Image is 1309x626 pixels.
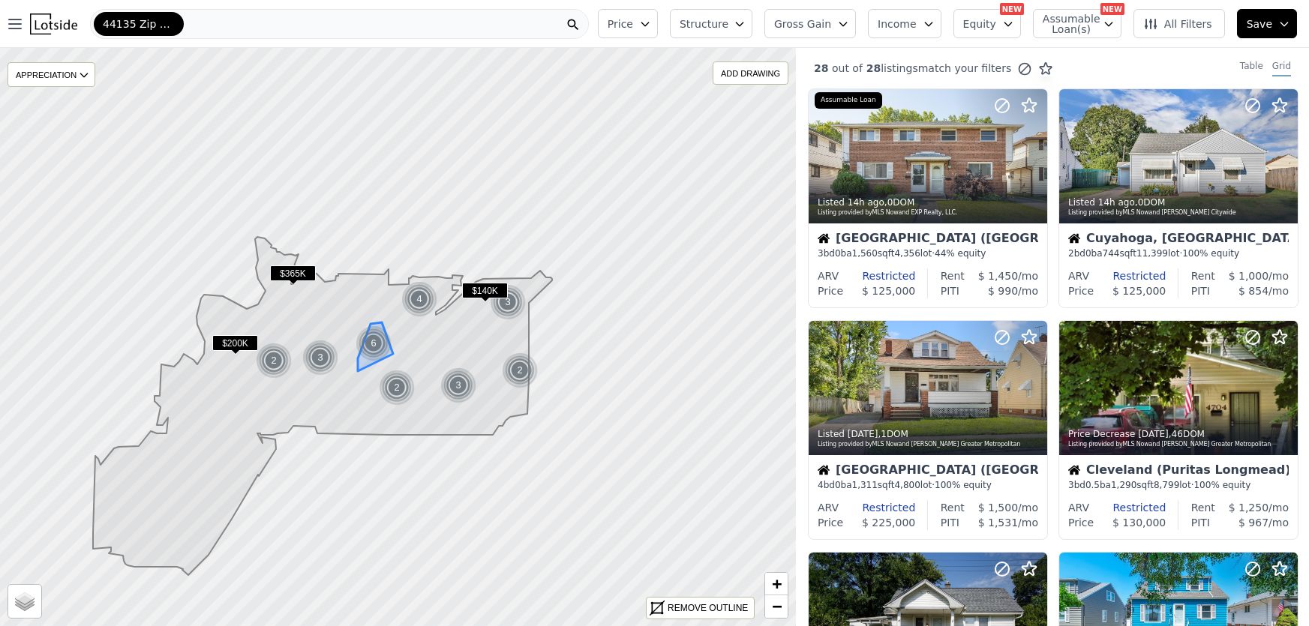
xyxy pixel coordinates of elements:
div: Rent [1191,268,1215,283]
div: $140K [462,283,508,304]
div: Grid [1272,60,1291,76]
div: 4 [401,281,437,317]
span: 28 [814,62,828,74]
div: Price [1068,283,1094,298]
div: /mo [959,283,1038,298]
span: 1,311 [852,480,878,490]
div: out of listings [796,61,1053,76]
span: $ 125,000 [862,285,915,297]
span: $ 125,000 [1112,285,1166,297]
div: NEW [1100,3,1124,15]
img: g1.png [256,343,293,379]
div: 2 bd 0 ba sqft lot · 100% equity [1068,247,1289,259]
button: Gross Gain [764,9,856,38]
span: 4,356 [894,248,920,259]
button: All Filters [1133,9,1225,38]
div: Listing provided by MLS Now and [PERSON_NAME] Greater Metropolitan [1068,440,1290,449]
span: $140K [462,283,508,298]
span: 4,800 [894,480,920,490]
img: House [1068,464,1080,476]
a: Layers [8,585,41,618]
span: Income [878,16,917,31]
span: 11,399 [1136,248,1168,259]
div: ARV [1068,500,1089,515]
a: Zoom out [765,595,788,618]
div: Price [818,283,843,298]
span: $ 1,000 [1229,270,1268,282]
a: Listed 14h ago,0DOMListing provided byMLS Nowand EXP Realty, LLC.Assumable LoanHouse[GEOGRAPHIC_D... [808,88,1046,308]
span: $ 1,500 [978,502,1018,514]
a: Price Decrease [DATE],46DOMListing provided byMLS Nowand [PERSON_NAME] Greater MetropolitanHouseC... [1058,320,1297,540]
div: Assumable Loan [815,92,882,109]
div: $200K [212,335,258,357]
div: NEW [1000,3,1024,15]
img: g1.png [502,352,539,388]
span: Gross Gain [774,16,831,31]
div: Restricted [1089,500,1166,515]
img: House [818,232,830,244]
div: PITI [1191,515,1210,530]
div: [GEOGRAPHIC_DATA] ([GEOGRAPHIC_DATA]) [818,464,1038,479]
span: All Filters [1143,16,1212,31]
div: 2 [502,352,538,388]
div: Restricted [1089,268,1166,283]
span: 44135 Zip Code [103,16,175,31]
span: − [772,597,782,616]
div: /mo [965,500,1038,515]
span: $ 130,000 [1112,517,1166,529]
span: Save [1247,16,1272,31]
span: $ 1,250 [1229,502,1268,514]
div: 4 bd 0 ba sqft lot · 100% equity [818,479,1038,491]
div: Listed , 1 DOM [818,428,1040,440]
div: Cleveland (Puritas Longmead) [1068,464,1289,479]
div: /mo [1210,515,1289,530]
img: g1.png [401,281,438,317]
span: match your filters [918,61,1012,76]
span: $ 225,000 [862,517,915,529]
span: $ 854 [1238,285,1268,297]
div: PITI [1191,283,1210,298]
div: Rent [1191,500,1215,515]
span: 744 [1103,248,1120,259]
span: + [772,574,782,593]
time: 2025-08-12 18:48 [1098,197,1135,208]
div: ARV [818,500,839,515]
span: Structure [680,16,728,31]
button: Structure [670,9,752,38]
span: 28 [863,62,881,74]
time: 2025-08-11 22:29 [1138,429,1169,439]
button: Income [868,9,941,38]
div: Listing provided by MLS Now and [PERSON_NAME] Greater Metropolitan [818,440,1040,449]
div: Table [1240,60,1263,76]
div: Listing provided by MLS Now and EXP Realty, LLC. [818,208,1040,217]
div: 3 [440,367,476,403]
div: 3 bd 0 ba sqft lot · 44% equity [818,247,1038,259]
div: ARV [818,268,839,283]
img: Lotside [30,13,77,34]
div: Restricted [839,268,915,283]
div: /mo [959,515,1038,530]
div: $365K [270,265,316,287]
div: 2 [256,343,292,379]
button: Save [1237,9,1297,38]
time: 2025-08-12 19:01 [848,197,884,208]
button: Price [598,9,658,38]
img: House [1068,232,1080,244]
img: House [818,464,830,476]
div: /mo [1215,268,1289,283]
img: g1.png [302,340,339,376]
div: PITI [941,283,959,298]
img: g1.png [440,367,477,403]
span: $ 967 [1238,517,1268,529]
span: Price [608,16,633,31]
span: $ 1,450 [978,270,1018,282]
div: Rent [941,500,965,515]
span: $365K [270,265,316,281]
span: $ 990 [988,285,1018,297]
img: g1.png [379,370,416,406]
span: 1,290 [1111,480,1136,490]
span: $ 1,531 [978,517,1018,529]
div: PITI [941,515,959,530]
div: /mo [1215,500,1289,515]
span: Equity [963,16,996,31]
